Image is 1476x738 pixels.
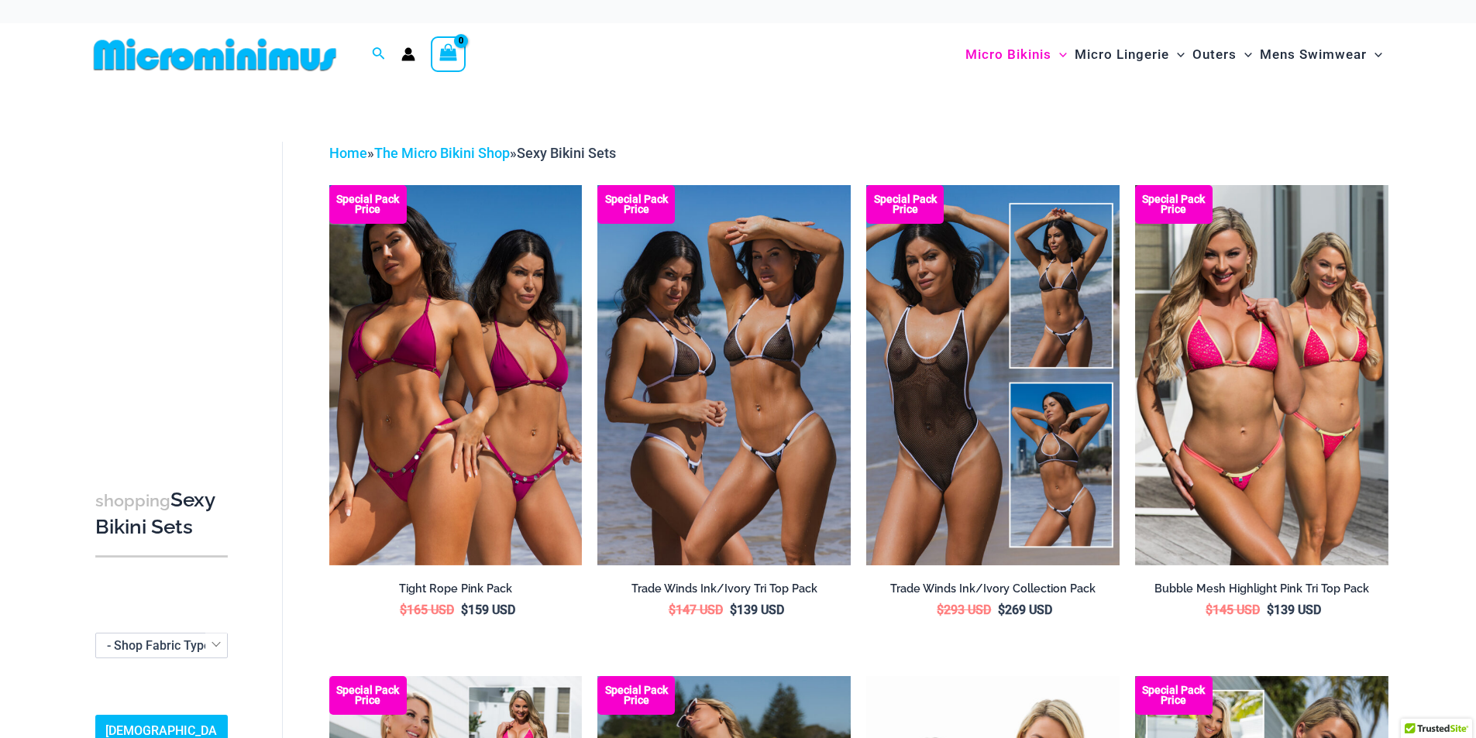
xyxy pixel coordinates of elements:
[517,145,616,161] span: Sexy Bikini Sets
[669,602,676,617] span: $
[937,602,944,617] span: $
[1192,35,1237,74] span: Outers
[461,602,468,617] span: $
[95,491,170,510] span: shopping
[401,47,415,61] a: Account icon link
[1260,35,1367,74] span: Mens Swimwear
[730,602,737,617] span: $
[329,582,583,596] h2: Tight Rope Pink Pack
[329,145,616,161] span: » »
[329,685,407,705] b: Special Pack Price
[1237,35,1252,74] span: Menu Toggle
[1206,602,1213,617] span: $
[96,633,227,657] span: - Shop Fabric Type
[372,45,386,64] a: Search icon link
[329,185,583,565] a: Collection Pack F Collection Pack B (3)Collection Pack B (3)
[1075,35,1169,74] span: Micro Lingerie
[1256,31,1386,78] a: Mens SwimwearMenu ToggleMenu Toggle
[597,582,851,602] a: Trade Winds Ink/Ivory Tri Top Pack
[998,602,1052,617] bdi: 269 USD
[998,602,1005,617] span: $
[374,145,510,161] a: The Micro Bikini Shop
[431,36,466,72] a: View Shopping Cart, empty
[597,685,675,705] b: Special Pack Price
[1169,35,1185,74] span: Menu Toggle
[461,602,515,617] bdi: 159 USD
[329,145,367,161] a: Home
[866,582,1120,602] a: Trade Winds Ink/Ivory Collection Pack
[400,602,454,617] bdi: 165 USD
[1135,685,1213,705] b: Special Pack Price
[1267,602,1274,617] span: $
[400,602,407,617] span: $
[965,35,1051,74] span: Micro Bikinis
[962,31,1071,78] a: Micro BikinisMenu ToggleMenu Toggle
[597,185,851,565] a: Top Bum Pack Top Bum Pack bTop Bum Pack b
[329,194,407,215] b: Special Pack Price
[866,194,944,215] b: Special Pack Price
[866,185,1120,565] img: Collection Pack
[1135,185,1388,565] img: Tri Top Pack F
[1367,35,1382,74] span: Menu Toggle
[1206,602,1260,617] bdi: 145 USD
[329,185,583,565] img: Collection Pack F
[1135,185,1388,565] a: Tri Top Pack F Tri Top Pack BTri Top Pack B
[597,582,851,596] h2: Trade Winds Ink/Ivory Tri Top Pack
[1135,582,1388,596] h2: Bubble Mesh Highlight Pink Tri Top Pack
[329,582,583,602] a: Tight Rope Pink Pack
[1135,194,1213,215] b: Special Pack Price
[866,185,1120,565] a: Collection Pack Collection Pack b (1)Collection Pack b (1)
[730,602,784,617] bdi: 139 USD
[95,487,228,541] h3: Sexy Bikini Sets
[1071,31,1189,78] a: Micro LingerieMenu ToggleMenu Toggle
[88,37,342,72] img: MM SHOP LOGO FLAT
[669,602,723,617] bdi: 147 USD
[95,129,235,439] iframe: TrustedSite Certified
[1135,582,1388,602] a: Bubble Mesh Highlight Pink Tri Top Pack
[937,602,991,617] bdi: 293 USD
[1051,35,1067,74] span: Menu Toggle
[866,582,1120,596] h2: Trade Winds Ink/Ivory Collection Pack
[1267,602,1321,617] bdi: 139 USD
[1189,31,1256,78] a: OutersMenu ToggleMenu Toggle
[597,194,675,215] b: Special Pack Price
[597,185,851,565] img: Top Bum Pack
[107,638,211,653] span: - Shop Fabric Type
[959,29,1389,81] nav: Site Navigation
[95,633,228,658] span: - Shop Fabric Type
